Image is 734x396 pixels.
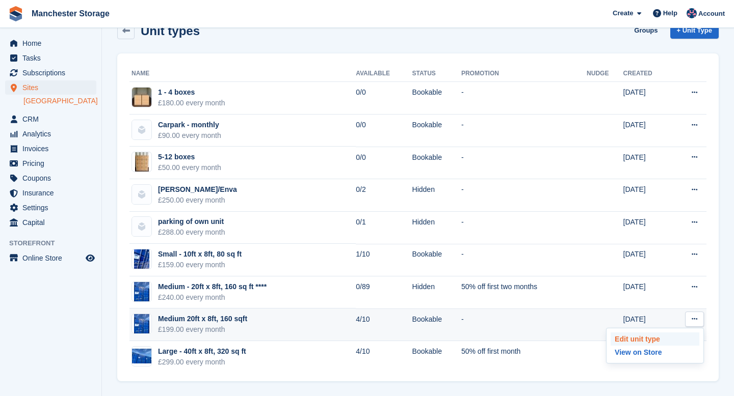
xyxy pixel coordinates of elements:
span: Analytics [22,127,84,141]
span: CRM [22,112,84,126]
a: menu [5,186,96,200]
span: Online Store [22,251,84,265]
span: Help [663,8,677,18]
td: 0/0 [356,147,412,179]
a: Manchester Storage [28,5,114,22]
th: Available [356,66,412,82]
a: menu [5,66,96,80]
span: Coupons [22,171,84,185]
div: Medium 20ft x 8ft, 160 sqft [158,314,247,324]
img: blank-unit-type-icon-ffbac7b88ba66c5e286b0e438baccc4b9c83835d4c34f86887a83fc20ec27e7b.svg [132,217,151,236]
a: menu [5,215,96,230]
td: 0/89 [356,276,412,309]
img: manchester-storage-12-boxes-mobile.jpg [135,152,149,172]
td: - [461,115,587,147]
div: Carpark - monthly [158,120,221,130]
td: [DATE] [623,308,671,341]
td: - [461,82,587,115]
div: £90.00 every month [158,130,221,141]
div: £299.00 every month [158,357,246,367]
td: 4/10 [356,308,412,341]
a: menu [5,51,96,65]
div: £199.00 every month [158,324,247,335]
a: Groups [630,22,662,39]
td: Bookable [412,82,461,115]
div: £288.00 every month [158,227,225,238]
a: menu [5,251,96,265]
td: Bookable [412,308,461,341]
div: Medium - 20ft x 8ft, 160 sq ft **** [158,281,267,292]
td: 0/0 [356,82,412,115]
div: [PERSON_NAME]/Enva [158,184,237,195]
img: IMG_1129.jpeg [134,281,149,302]
td: [DATE] [623,276,671,309]
td: Bookable [412,341,461,373]
a: Preview store [84,252,96,264]
td: Hidden [412,276,461,309]
img: IMG_1129.jpeg [134,314,149,334]
th: Name [129,66,356,82]
a: menu [5,201,96,215]
div: 5-12 boxes [158,152,221,162]
a: menu [5,112,96,126]
td: [DATE] [623,179,671,212]
td: Bookable [412,244,461,276]
span: Pricing [22,156,84,171]
img: manchester-storage-4-boxes_compressed.jpg [132,88,151,107]
td: Bookable [412,147,461,179]
td: - [461,244,587,276]
span: Insurance [22,186,84,200]
td: 0/1 [356,212,412,244]
div: Large - 40ft x 8ft, 320 sq ft [158,346,246,357]
div: £180.00 every month [158,98,225,108]
div: Small - 10ft x 8ft, 80 sq ft [158,249,242,260]
td: - [461,179,587,212]
a: menu [5,80,96,95]
img: stora-icon-8386f47178a22dfd0bd8f6a31ec36ba5ce8667c1dd55bd0f319d3a0aa187defe.svg [8,6,23,21]
a: View on Store [611,346,699,359]
td: - [461,308,587,341]
td: Hidden [412,179,461,212]
span: Invoices [22,142,84,156]
span: Storefront [9,238,101,248]
span: Tasks [22,51,84,65]
td: 50% off first two months [461,276,587,309]
td: 0/0 [356,115,412,147]
td: 4/10 [356,341,412,373]
a: menu [5,142,96,156]
a: + Unit Type [670,22,719,39]
span: Sites [22,80,84,95]
span: Create [613,8,633,18]
div: 1 - 4 boxes [158,87,225,98]
h2: Unit types [141,24,200,38]
td: [DATE] [623,244,671,276]
td: Hidden [412,212,461,244]
td: - [461,212,587,244]
td: - [461,147,587,179]
td: 1/10 [356,244,412,276]
div: £50.00 every month [158,162,221,173]
td: [DATE] [623,82,671,115]
span: Account [698,9,725,19]
div: £250.00 every month [158,195,237,206]
a: menu [5,156,96,171]
div: £159.00 every month [158,260,242,270]
th: Created [623,66,671,82]
td: [DATE] [623,212,671,244]
div: parking of own unit [158,216,225,227]
td: [DATE] [623,115,671,147]
div: £240.00 every month [158,292,267,303]
span: Settings [22,201,84,215]
th: Status [412,66,461,82]
th: Promotion [461,66,587,82]
a: [GEOGRAPHIC_DATA] [23,96,96,106]
span: Home [22,36,84,50]
img: IMG_1128.jpeg [132,349,151,363]
a: menu [5,127,96,141]
img: blank-unit-type-icon-ffbac7b88ba66c5e286b0e438baccc4b9c83835d4c34f86887a83fc20ec27e7b.svg [132,185,151,204]
td: Bookable [412,115,461,147]
a: Edit unit type [611,332,699,346]
img: IMG_1123.jpeg [134,249,149,269]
